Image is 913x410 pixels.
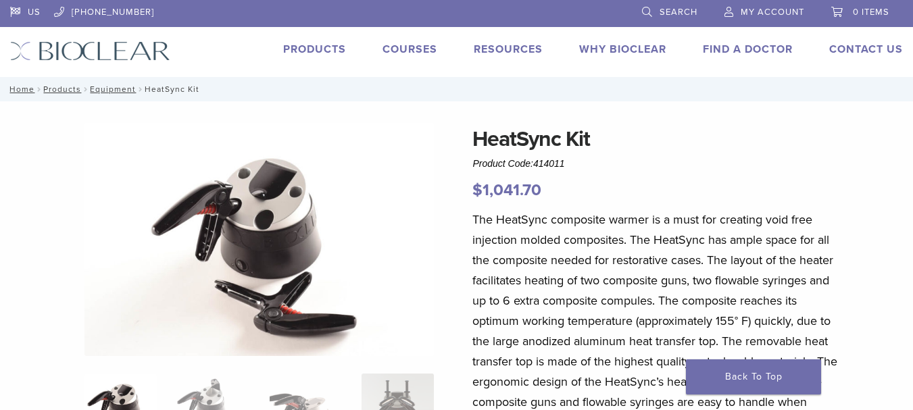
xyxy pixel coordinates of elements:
img: HeatSync Kit-4 [84,123,434,356]
a: Resources [474,43,543,56]
a: Products [283,43,346,56]
span: / [34,86,43,93]
img: Bioclear [10,41,170,61]
a: Courses [383,43,437,56]
bdi: 1,041.70 [472,180,541,200]
span: My Account [741,7,804,18]
a: Home [5,84,34,94]
a: Equipment [90,84,136,94]
span: Product Code: [472,158,564,169]
a: Contact Us [829,43,903,56]
a: Why Bioclear [579,43,666,56]
h1: HeatSync Kit [472,123,844,155]
span: $ [472,180,483,200]
a: Products [43,84,81,94]
span: Search [660,7,697,18]
a: Back To Top [686,359,821,394]
span: 0 items [853,7,889,18]
span: 414011 [533,158,565,169]
a: Find A Doctor [703,43,793,56]
span: / [136,86,145,93]
span: / [81,86,90,93]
